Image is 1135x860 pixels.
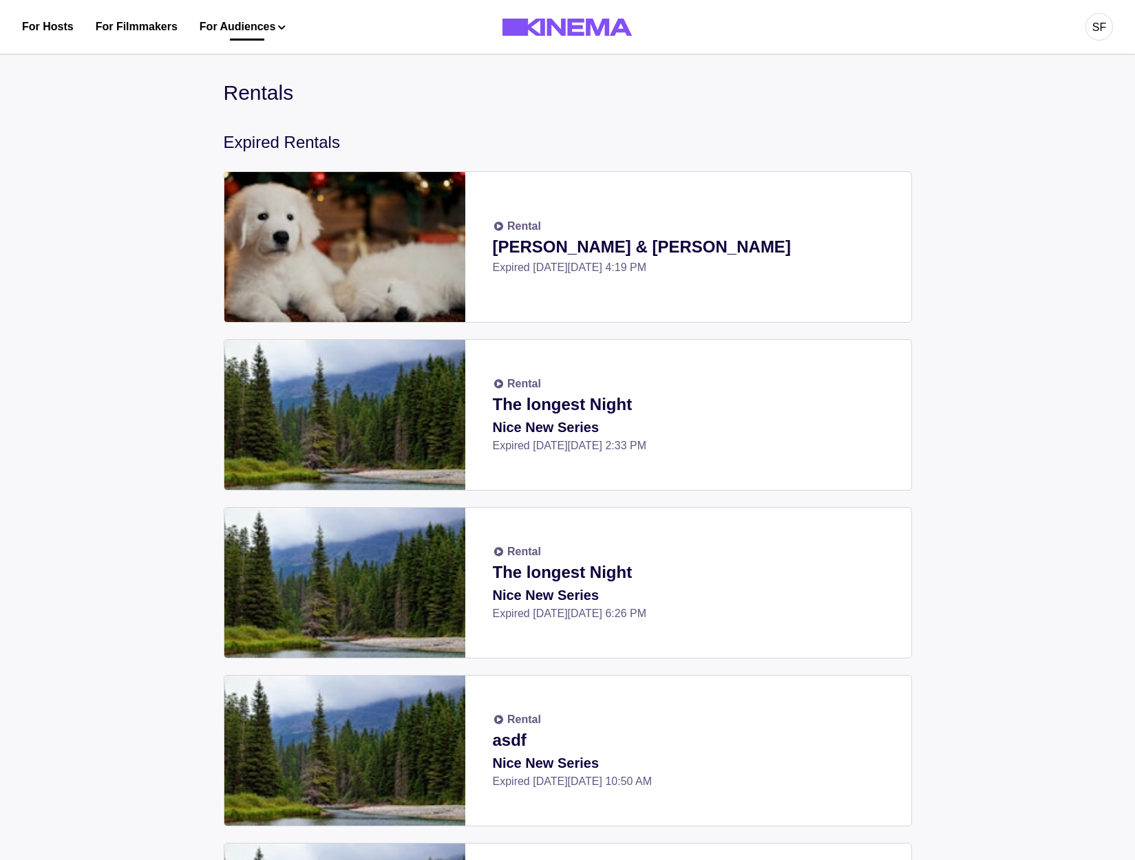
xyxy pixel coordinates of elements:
button: For Audiences [200,19,286,35]
p: Expired [DATE][DATE] 2:33 PM [493,438,884,454]
p: Nice New Series [493,585,884,605]
a: For Filmmakers [96,19,178,35]
p: Expired [DATE][DATE] 6:26 PM [493,605,884,622]
p: The longest Night [493,560,884,585]
p: Rental [507,376,541,392]
div: SF [1092,19,1106,36]
p: Expired [DATE][DATE] 10:50 AM [493,773,884,790]
p: Rental [507,711,541,728]
p: Expired [DATE][DATE] 4:19 PM [493,259,884,276]
p: asdf [493,728,884,753]
div: Rentals [224,77,912,108]
p: Rental [507,218,541,235]
a: For Hosts [22,19,74,35]
p: Rental [507,544,541,560]
p: [PERSON_NAME] & [PERSON_NAME] [493,235,884,259]
p: The longest Night [493,392,884,417]
p: Nice New Series [493,753,884,773]
p: Nice New Series [493,417,884,438]
div: Expired Rentals [224,130,912,155]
